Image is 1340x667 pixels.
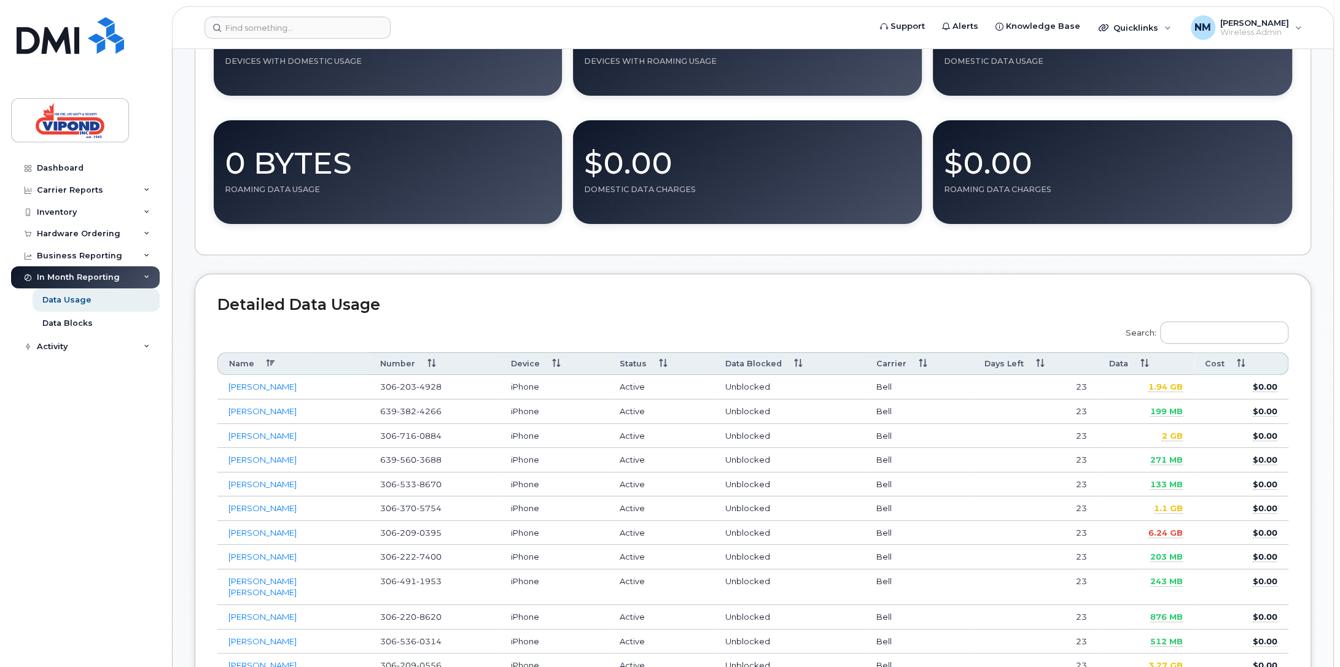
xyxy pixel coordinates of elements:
[973,448,1098,472] td: 23
[714,352,865,375] th: Data Blocked: activate to sort column ascending
[1220,18,1289,28] span: [PERSON_NAME]
[865,472,973,497] td: Bell
[609,545,714,569] td: Active
[225,131,551,185] div: 0 Bytes
[890,20,925,33] span: Support
[865,424,973,449] td: Bell
[397,636,416,646] span: 536
[380,455,442,465] span: 639
[416,455,442,465] span: 3688
[973,399,1098,424] td: 23
[714,472,865,497] td: Unblocked
[500,605,609,630] td: iPhone
[609,472,714,497] td: Active
[1150,455,1183,465] span: 271 MB
[944,185,1281,195] div: Roaming Data Charges
[1148,382,1183,392] span: 1.94 GB
[714,521,865,546] td: Unblocked
[1150,612,1183,622] span: 876 MB
[584,56,910,66] div: Devices With Roaming Usage
[228,382,297,391] a: [PERSON_NAME]
[1253,636,1277,647] span: $0.00
[714,448,865,472] td: Unblocked
[865,496,973,521] td: Bell
[609,448,714,472] td: Active
[416,382,442,391] span: 4928
[416,528,442,538] span: 0395
[380,431,442,441] span: 306
[380,479,442,489] span: 306
[397,576,416,586] span: 491
[416,552,442,561] span: 7400
[1150,576,1183,587] span: 243 MB
[714,424,865,449] td: Unblocked
[228,479,297,489] a: [PERSON_NAME]
[952,20,978,33] span: Alerts
[1253,552,1277,562] span: $0.00
[973,375,1098,399] td: 23
[1253,612,1277,622] span: $0.00
[397,406,416,416] span: 382
[944,56,1281,66] div: Domestic Data Usage
[1098,352,1194,375] th: Data: activate to sort column ascending
[1162,431,1183,441] span: 2 GB
[397,503,416,513] span: 370
[397,612,416,622] span: 220
[416,431,442,441] span: 0884
[609,352,714,375] th: Status: activate to sort column ascending
[500,448,609,472] td: iPhone
[228,406,297,416] a: [PERSON_NAME]
[380,528,442,538] span: 306
[500,472,609,497] td: iPhone
[397,552,416,561] span: 222
[973,569,1098,605] td: 23
[609,399,714,424] td: Active
[987,14,1089,39] a: Knowledge Base
[416,636,442,646] span: 0314
[228,552,297,561] a: [PERSON_NAME]
[973,605,1098,630] td: 23
[217,352,369,375] th: Name: activate to sort column descending
[1253,528,1277,538] span: $0.00
[609,521,714,546] td: Active
[369,352,500,375] th: Number: activate to sort column ascending
[1194,352,1288,375] th: Cost: activate to sort column ascending
[1253,479,1277,490] span: $0.00
[380,636,442,646] span: 306
[380,552,442,561] span: 306
[225,56,551,66] div: Devices With Domestic Usage
[1253,382,1277,392] span: $0.00
[1118,314,1288,348] label: Search:
[865,352,973,375] th: Carrier: activate to sort column ascending
[714,569,865,605] td: Unblocked
[225,185,551,195] div: Roaming Data Usage
[217,296,1288,314] h2: Detailed Data Usage
[205,17,391,39] input: Find something...
[416,406,442,416] span: 4266
[228,636,297,646] a: [PERSON_NAME]
[416,576,442,586] span: 1953
[380,612,442,622] span: 306
[865,521,973,546] td: Bell
[584,131,910,185] div: $0.00
[944,131,1281,185] div: $0.00
[397,479,416,489] span: 533
[609,424,714,449] td: Active
[1253,455,1277,465] span: $0.00
[714,605,865,630] td: Unblocked
[380,576,442,586] span: 306
[1113,23,1158,33] span: Quicklinks
[380,382,442,391] span: 306
[1150,552,1183,562] span: 203 MB
[380,503,442,513] span: 306
[1253,406,1277,417] span: $0.00
[397,382,416,391] span: 203
[228,503,297,513] a: [PERSON_NAME]
[609,375,714,399] td: Active
[973,472,1098,497] td: 23
[973,545,1098,569] td: 23
[1194,20,1211,35] span: NM
[500,569,609,605] td: iPhone
[973,496,1098,521] td: 23
[933,14,987,39] a: Alerts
